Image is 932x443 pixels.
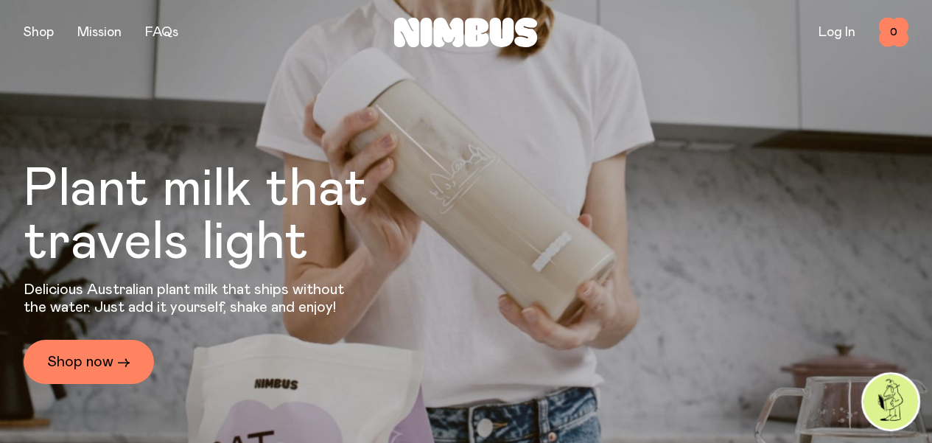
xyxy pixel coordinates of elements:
[879,18,908,47] button: 0
[819,26,855,39] a: Log In
[24,163,448,269] h1: Plant milk that travels light
[24,281,354,316] p: Delicious Australian plant milk that ships without the water. Just add it yourself, shake and enjoy!
[24,340,154,384] a: Shop now →
[863,374,918,429] img: agent
[145,26,178,39] a: FAQs
[77,26,122,39] a: Mission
